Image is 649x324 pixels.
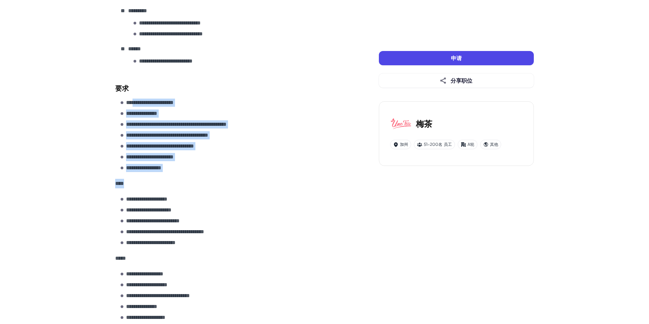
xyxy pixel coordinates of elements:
[451,77,472,84] font: 分享职位
[416,118,432,129] font: 梅茶
[424,142,442,147] font: 51-200名
[379,73,534,88] button: 分享职位
[451,54,462,62] font: 申请
[400,142,408,147] font: 加州
[490,142,498,147] font: 其他
[390,113,412,134] img: 嗯
[379,51,534,65] button: 申请
[444,142,452,147] font: 员工
[115,84,129,92] font: 要求
[468,142,474,147] font: A轮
